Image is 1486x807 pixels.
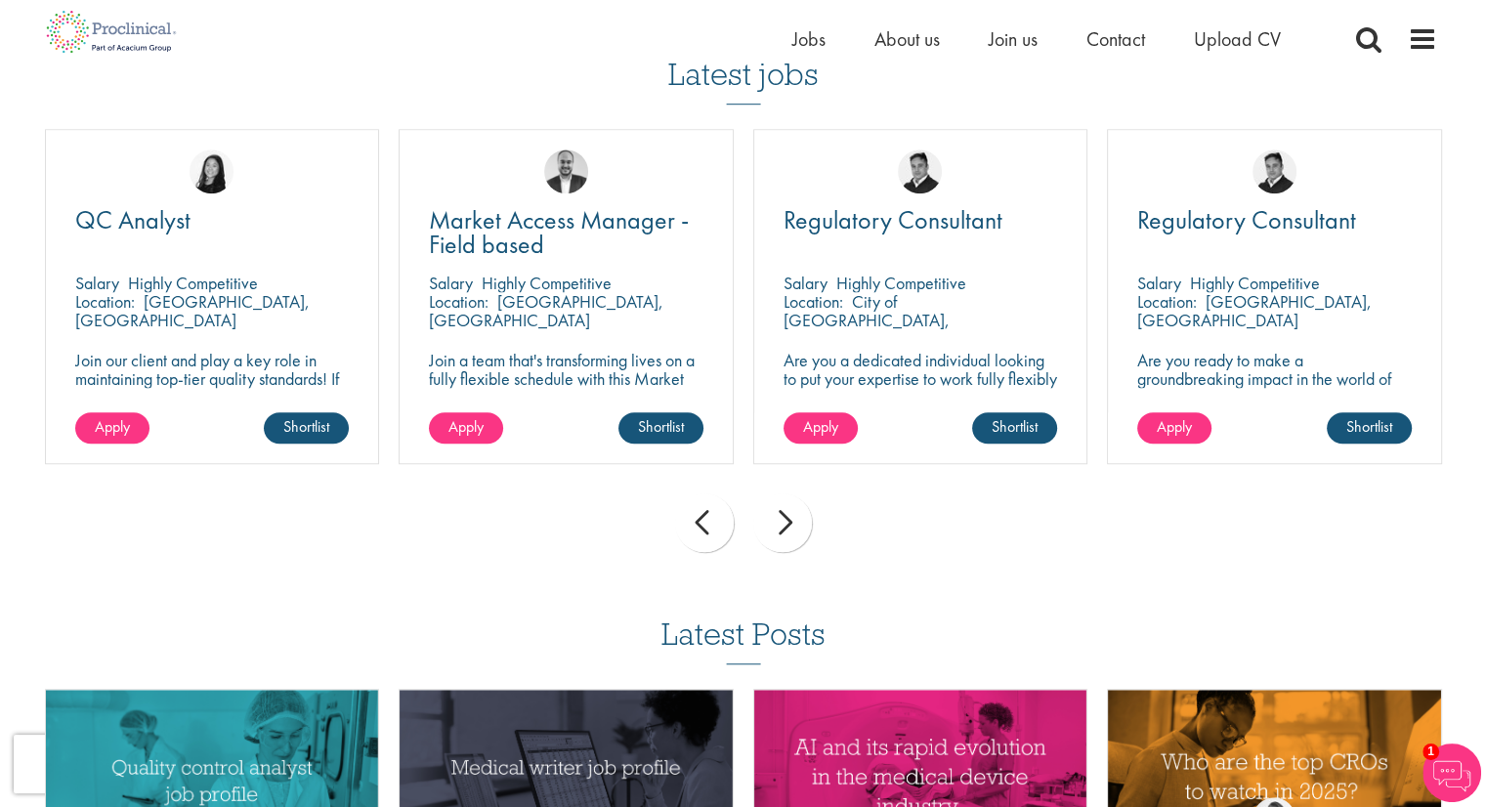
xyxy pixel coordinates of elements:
[1137,272,1181,294] span: Salary
[75,290,310,331] p: [GEOGRAPHIC_DATA], [GEOGRAPHIC_DATA]
[784,290,843,313] span: Location:
[448,416,484,437] span: Apply
[836,272,966,294] p: Highly Competitive
[874,26,940,52] a: About us
[1194,26,1281,52] a: Upload CV
[1137,412,1211,444] a: Apply
[429,351,703,406] p: Join a team that's transforming lives on a fully flexible schedule with this Market Access Manage...
[898,149,942,193] img: Peter Duvall
[618,412,703,444] a: Shortlist
[1137,290,1372,331] p: [GEOGRAPHIC_DATA], [GEOGRAPHIC_DATA]
[989,26,1038,52] a: Join us
[75,412,149,444] a: Apply
[803,416,838,437] span: Apply
[1137,351,1412,444] p: Are you ready to make a groundbreaking impact in the world of biotechnology? Join a growing compa...
[1137,290,1197,313] span: Location:
[1327,412,1412,444] a: Shortlist
[1157,416,1192,437] span: Apply
[1137,203,1356,236] span: Regulatory Consultant
[190,149,234,193] img: Numhom Sudsok
[95,416,130,437] span: Apply
[784,412,858,444] a: Apply
[429,412,503,444] a: Apply
[429,272,473,294] span: Salary
[784,272,828,294] span: Salary
[429,208,703,257] a: Market Access Manager - Field based
[1137,208,1412,233] a: Regulatory Consultant
[429,290,488,313] span: Location:
[128,272,258,294] p: Highly Competitive
[75,272,119,294] span: Salary
[544,149,588,193] img: Aitor Melia
[972,412,1057,444] a: Shortlist
[1422,743,1439,760] span: 1
[784,290,950,350] p: City of [GEOGRAPHIC_DATA], [GEOGRAPHIC_DATA]
[784,208,1058,233] a: Regulatory Consultant
[784,203,1002,236] span: Regulatory Consultant
[14,735,264,793] iframe: reCAPTCHA
[429,203,689,261] span: Market Access Manager - Field based
[75,290,135,313] span: Location:
[792,26,826,52] a: Jobs
[1086,26,1145,52] a: Contact
[753,493,812,552] div: next
[1190,272,1320,294] p: Highly Competitive
[1252,149,1296,193] img: Peter Duvall
[264,412,349,444] a: Shortlist
[482,272,612,294] p: Highly Competitive
[675,493,734,552] div: prev
[661,617,826,664] h3: Latest Posts
[75,208,350,233] a: QC Analyst
[1422,743,1481,802] img: Chatbot
[784,351,1058,444] p: Are you a dedicated individual looking to put your expertise to work fully flexibly in a remote p...
[75,351,350,444] p: Join our client and play a key role in maintaining top-tier quality standards! If you have a keen...
[429,290,663,331] p: [GEOGRAPHIC_DATA], [GEOGRAPHIC_DATA]
[75,203,191,236] span: QC Analyst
